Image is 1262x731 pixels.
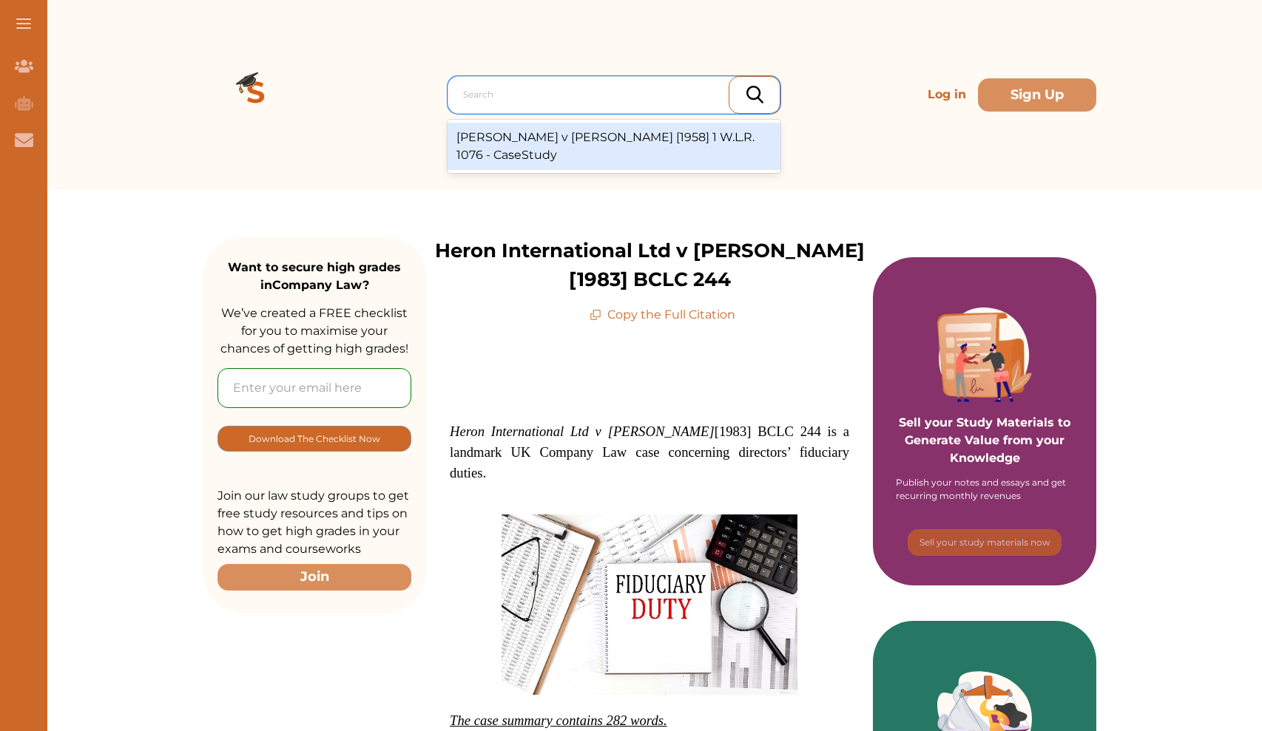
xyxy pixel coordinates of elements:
[249,430,380,447] p: Download The Checklist Now
[220,306,408,356] span: We’ve created a FREE checklist for you to maximise your chances of getting high grades!
[937,307,1032,402] img: Purple card image
[919,536,1050,549] p: Sell your study materials now
[228,260,401,292] strong: Want to secure high grades in Company Law ?
[217,487,411,558] p: Join our law study groups to get free study resources and tips on how to get high grades in your ...
[907,557,1247,716] iframe: HelpCrunch
[450,424,849,480] span: [1983] BCLC 244 is a landmark UK Company Law case concerning directors’ fiduciary duties.
[896,476,1073,503] div: Publish your notes and essays and get recurring monthly revenues
[203,41,309,148] img: Logo
[922,80,972,109] p: Log in
[502,514,797,695] img: 2Q==
[217,426,411,452] button: [object Object]
[888,373,1082,467] p: Sell your Study Materials to Generate Value from your Knowledge
[448,123,780,170] div: [PERSON_NAME] v [PERSON_NAME] [1958] 1 W.L.R. 1076 - CaseStudy
[978,78,1096,112] button: Sign Up
[426,237,873,294] p: Heron International Ltd v [PERSON_NAME] [1983] BCLC 244
[746,86,763,103] img: search_icon
[450,424,715,439] em: Heron International Ltd v [PERSON_NAME]
[217,564,411,590] button: Join
[450,713,667,728] em: The case summary contains 282 words.
[908,529,1062,556] button: [object Object]
[217,368,411,408] input: Enter your email here
[590,306,735,324] p: Copy the Full Citation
